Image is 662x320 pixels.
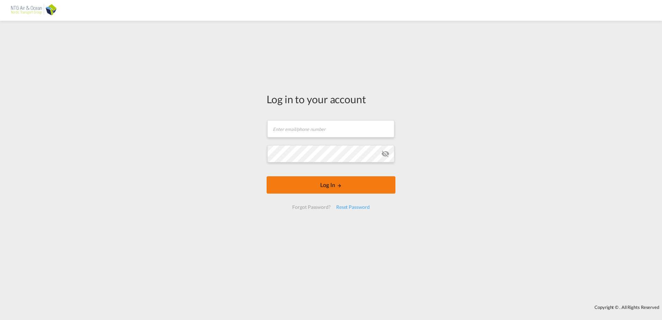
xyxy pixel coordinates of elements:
img: af31b1c0b01f11ecbc353f8e72265e29.png [10,3,57,18]
div: Log in to your account [267,92,395,106]
input: Enter email/phone number [267,120,394,137]
div: Reset Password [333,201,373,213]
div: Forgot Password? [289,201,333,213]
button: LOGIN [267,176,395,194]
md-icon: icon-eye-off [381,150,390,158]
